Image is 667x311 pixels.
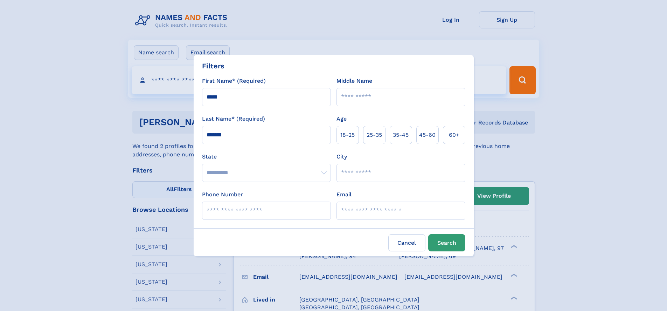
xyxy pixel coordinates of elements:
label: Cancel [388,234,425,251]
span: 18‑25 [340,131,355,139]
div: Filters [202,61,224,71]
label: Phone Number [202,190,243,199]
label: City [336,153,347,161]
span: 25‑35 [367,131,382,139]
span: 45‑60 [419,131,436,139]
label: Age [336,115,347,123]
button: Search [428,234,465,251]
label: Email [336,190,352,199]
label: State [202,153,331,161]
span: 60+ [449,131,459,139]
label: Middle Name [336,77,372,85]
label: Last Name* (Required) [202,115,265,123]
label: First Name* (Required) [202,77,266,85]
span: 35‑45 [393,131,409,139]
